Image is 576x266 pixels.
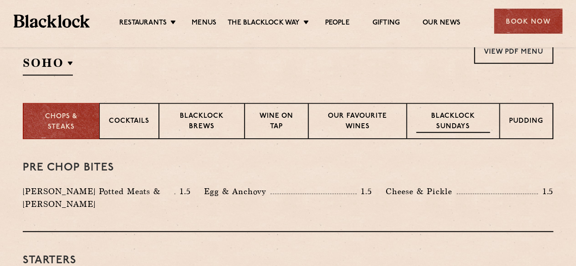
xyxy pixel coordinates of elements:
h2: SOHO [23,55,73,75]
p: Wine on Tap [254,111,299,133]
a: People [325,19,349,29]
div: Book Now [494,9,562,34]
h3: Pre Chop Bites [23,162,553,174]
a: Our News [423,19,460,29]
a: View PDF Menu [474,39,553,64]
a: Menus [192,19,216,29]
p: Cocktails [109,116,149,128]
img: BL_Textured_Logo-footer-cropped.svg [14,15,90,27]
a: Gifting [372,19,400,29]
p: Our favourite wines [318,111,397,133]
a: The Blacklock Way [228,19,300,29]
p: Cheese & Pickle [386,185,457,198]
p: Egg & Anchovy [204,185,270,198]
p: 1.5 [175,186,191,197]
p: 1.5 [357,186,372,197]
p: [PERSON_NAME] Potted Meats & [PERSON_NAME] [23,185,174,211]
p: Blacklock Sundays [416,111,490,133]
p: Pudding [509,116,543,128]
p: 1.5 [538,186,553,197]
p: Chops & Steaks [33,112,90,132]
p: Blacklock Brews [168,111,235,133]
a: Restaurants [119,19,167,29]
